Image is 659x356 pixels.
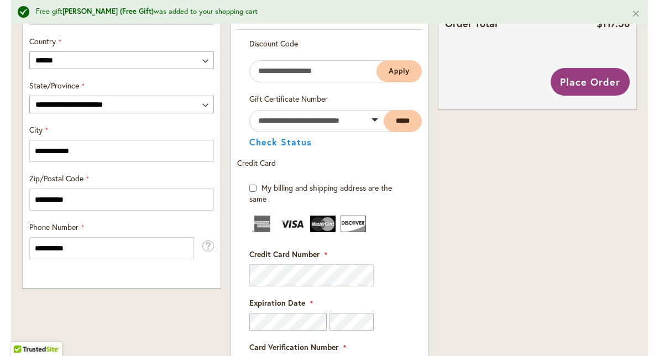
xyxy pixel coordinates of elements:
span: Credit Card Number [249,249,320,259]
span: Expiration Date [249,297,305,308]
span: Apply [389,66,410,76]
span: State/Province [29,80,79,91]
iframe: Launch Accessibility Center [8,317,39,348]
img: American Express [249,216,275,232]
img: Discover [341,216,366,232]
div: Free gift was added to your shopping cart [36,7,615,17]
span: Card Verification Number [249,342,338,352]
img: MasterCard [310,216,336,232]
span: Gift Certificate Number [249,93,328,104]
strong: [PERSON_NAME] (Free Gift) [62,7,154,16]
span: My billing and shipping address are the same [249,182,392,204]
span: Country [29,36,56,46]
span: Place Order [560,75,620,88]
span: Credit Card [237,158,276,168]
button: Place Order [551,68,630,96]
button: Check Status [249,138,312,146]
span: Discount Code [249,38,298,49]
img: Visa [280,216,305,232]
span: Zip/Postal Code [29,173,83,184]
button: Apply [376,60,422,82]
span: City [29,124,43,135]
span: Phone Number [29,222,79,232]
